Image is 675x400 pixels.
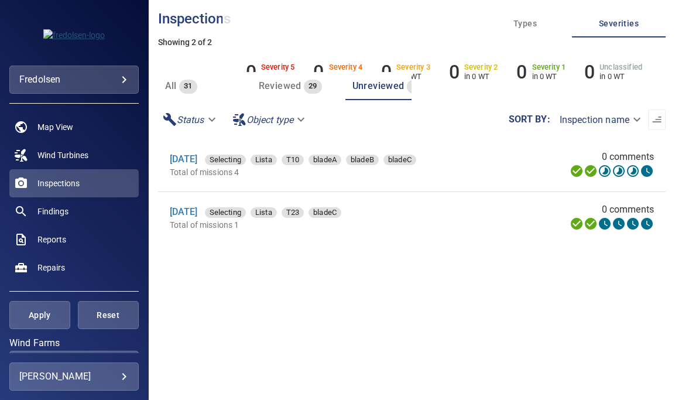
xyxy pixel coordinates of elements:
h6: 0 [381,61,392,83]
div: Inspection name [550,110,648,130]
img: fredolsen-logo [43,29,105,41]
h6: 0 [449,61,460,83]
h6: Unclassified [599,63,642,71]
p: Total of missions 4 [170,166,494,178]
h5: Showing 2 of 2 [158,38,666,47]
a: findings noActive [9,197,139,225]
h6: 0 [246,61,256,83]
a: reports noActive [9,225,139,254]
span: Inspections [37,177,80,189]
span: 0 comments [602,203,655,217]
h3: Inspections [158,11,666,26]
em: Status [177,114,204,125]
button: Apply [9,301,70,329]
span: bladeA [309,154,341,166]
span: Reviewed [259,80,301,91]
svg: Uploading 100% [570,217,584,231]
span: Reset [92,308,124,323]
a: windturbines noActive [9,141,139,169]
svg: Data Formatted 100% [584,217,598,231]
label: Sort by : [509,115,550,124]
div: bladeA [309,155,341,165]
h6: 0 [516,61,527,83]
h6: Severity 5 [261,63,295,71]
div: Selecting [205,155,246,165]
span: Selecting [205,154,246,166]
em: Object type [246,114,294,125]
svg: Uploading 100% [570,164,584,178]
div: Status [158,110,223,130]
p: in 0 WT [599,72,642,81]
p: in 0 WT [464,72,498,81]
svg: Classification 0% [640,164,654,178]
span: T10 [282,154,304,166]
svg: Selecting 18% [598,164,612,178]
span: 0 comments [602,150,655,164]
span: Lista [251,154,277,166]
span: Selecting [205,207,246,218]
div: Object type [228,110,313,130]
span: Lista [251,207,277,218]
label: Wind Farms [9,339,139,348]
div: T10 [282,155,304,165]
svg: Selecting 0% [598,217,612,231]
a: inspections active [9,169,139,197]
span: Findings [37,206,68,217]
p: in 0 WT [532,72,566,81]
svg: Matching 0% [626,217,640,231]
h6: 0 [313,61,324,83]
a: repairs noActive [9,254,139,282]
h6: Severity 2 [464,63,498,71]
button: Reset [78,301,139,329]
h6: Severity 1 [532,63,566,71]
span: T23 [282,207,304,218]
span: All [165,80,177,91]
div: Lista [251,155,277,165]
div: [PERSON_NAME] [19,367,129,386]
h6: 0 [584,61,595,83]
li: Severity 4 [313,61,362,83]
span: Unreviewed [352,80,405,91]
a: map noActive [9,113,139,141]
span: bladeC [383,154,416,166]
p: Total of missions 1 [170,219,457,231]
span: Wind Turbines [37,149,88,161]
span: bladeC [309,207,341,218]
h6: Severity 3 [396,63,430,71]
li: Severity 5 [246,61,295,83]
li: Severity 3 [381,61,430,83]
li: Severity Unclassified [584,61,642,83]
svg: Classification 0% [640,217,654,231]
span: Apply [24,308,56,323]
li: Severity 2 [449,61,498,83]
span: Severities [579,16,659,31]
span: 2 [407,80,420,93]
div: bladeB [346,155,379,165]
svg: Matching 4% [626,164,640,178]
div: fredolsen [9,66,139,94]
div: Wind Farms [9,351,139,379]
div: fredolsen [19,70,129,89]
span: Reports [37,234,66,245]
svg: ML Processing 15% [612,164,626,178]
p: in 0 WT [396,72,430,81]
a: [DATE] [170,206,198,217]
li: Severity 1 [516,61,566,83]
span: Types [485,16,565,31]
button: Sort list from oldest to newest [648,110,666,130]
h6: Severity 4 [329,63,363,71]
span: Repairs [37,262,65,273]
span: bladeB [346,154,379,166]
span: 29 [304,80,322,93]
a: [DATE] [170,153,198,165]
span: Map View [37,121,73,133]
div: bladeC [383,155,416,165]
span: 31 [179,80,197,93]
svg: Data Formatted 100% [584,164,598,178]
svg: ML Processing 0% [612,217,626,231]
